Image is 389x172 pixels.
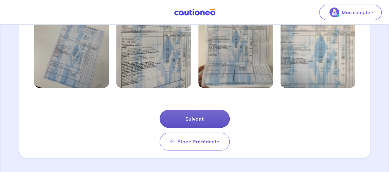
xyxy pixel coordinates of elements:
[160,133,230,150] button: Étape Précédente
[172,8,218,16] img: Cautioneo
[177,138,219,145] span: Étape Précédente
[329,7,339,17] img: illu_account_valid_menu.svg
[342,9,370,16] p: Mon compte
[160,110,230,128] button: Suivant
[319,5,382,20] button: illu_account_valid_menu.svgMon compte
